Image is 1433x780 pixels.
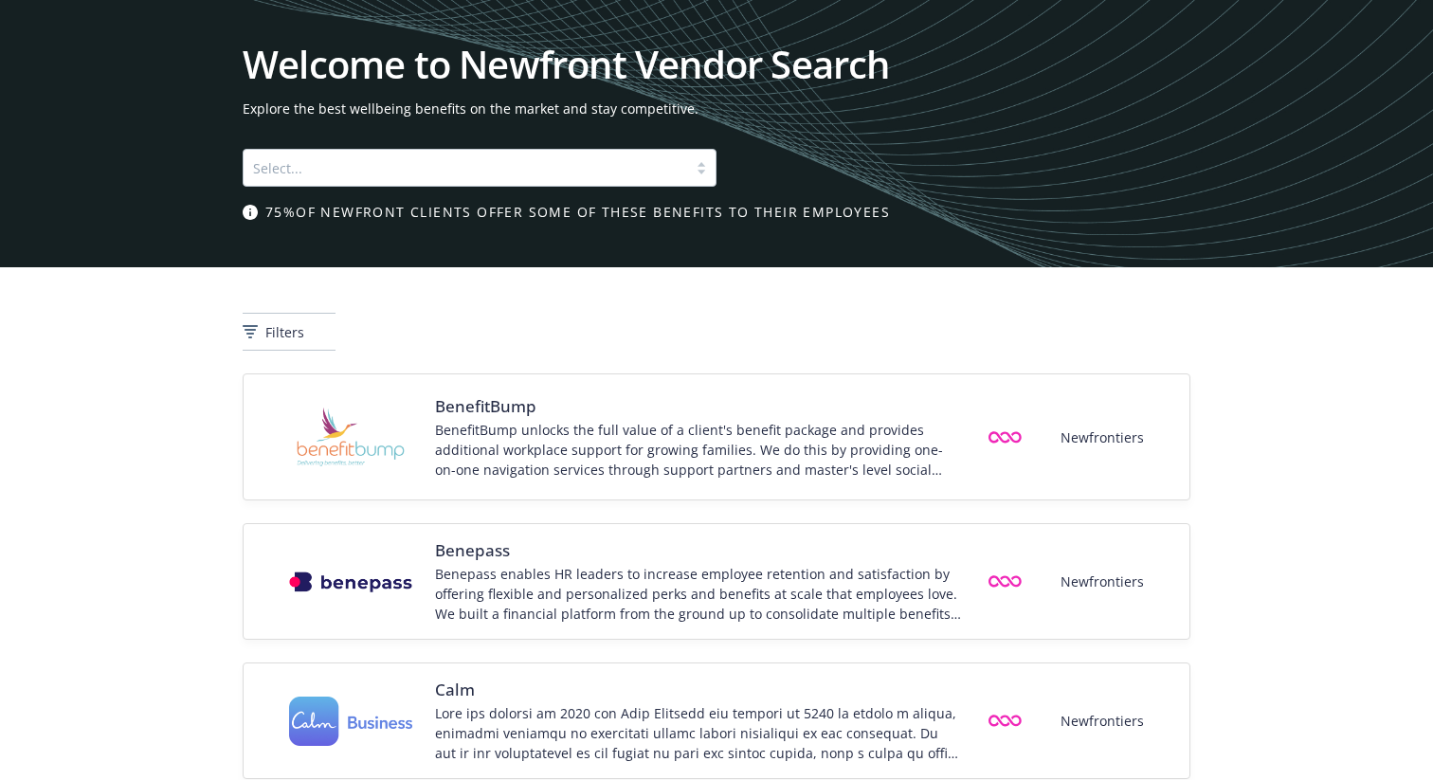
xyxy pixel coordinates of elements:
span: Calm [435,679,961,701]
img: Vendor logo for Benepass [289,571,412,592]
span: Filters [265,322,304,342]
span: Newfrontiers [1061,711,1144,731]
span: BenefitBump [435,395,961,418]
span: 75% of Newfront clients offer some of these benefits to their employees [265,202,890,222]
div: Benepass enables HR leaders to increase employee retention and satisfaction by offering flexible ... [435,564,961,624]
span: Benepass [435,539,961,562]
span: Newfrontiers [1061,427,1144,447]
button: Filters [243,313,336,351]
div: Lore ips dolorsi am 2020 con Adip Elitsedd eiu tempori ut 5240 la etdolo m aliqua, enimadmi venia... [435,703,961,763]
img: Vendor logo for Calm [289,697,412,747]
img: Vendor logo for BenefitBump [289,390,412,484]
span: Newfrontiers [1061,571,1144,591]
h1: Welcome to Newfront Vendor Search [243,45,1190,83]
div: BenefitBump unlocks the full value of a client's benefit package and provides additional workplac... [435,420,961,480]
span: Explore the best wellbeing benefits on the market and stay competitive. [243,99,1190,118]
